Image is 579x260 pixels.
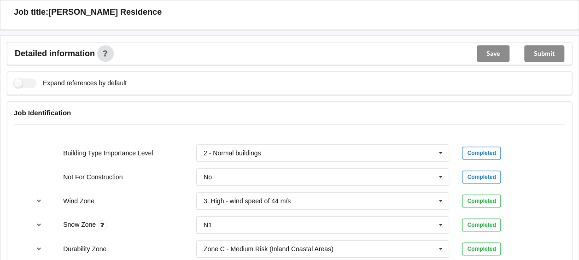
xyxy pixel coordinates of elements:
div: N1 [204,222,212,228]
button: reference-toggle [30,217,48,233]
h3: Job title: [14,7,48,18]
div: Completed [462,171,501,183]
label: Wind Zone [63,197,94,205]
div: No [204,174,212,180]
div: 2 - Normal buildings [204,150,261,156]
div: Zone C - Medium Risk (Inland Coastal Areas) [204,246,333,252]
label: Durability Zone [63,245,106,253]
div: Completed [462,242,501,255]
h4: Job Identification [14,108,565,117]
div: Completed [462,219,501,231]
div: 3. High - wind speed of 44 m/s [204,198,291,204]
label: Building Type Importance Level [63,149,153,157]
label: Expand references by default [14,78,127,88]
label: Snow Zone [63,221,98,228]
button: reference-toggle [30,193,48,209]
span: Detailed information [15,49,95,58]
button: reference-toggle [30,241,48,257]
div: Completed [462,147,501,160]
h3: [PERSON_NAME] Residence [48,7,162,18]
label: Not For Construction [63,173,123,181]
div: Completed [462,195,501,207]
